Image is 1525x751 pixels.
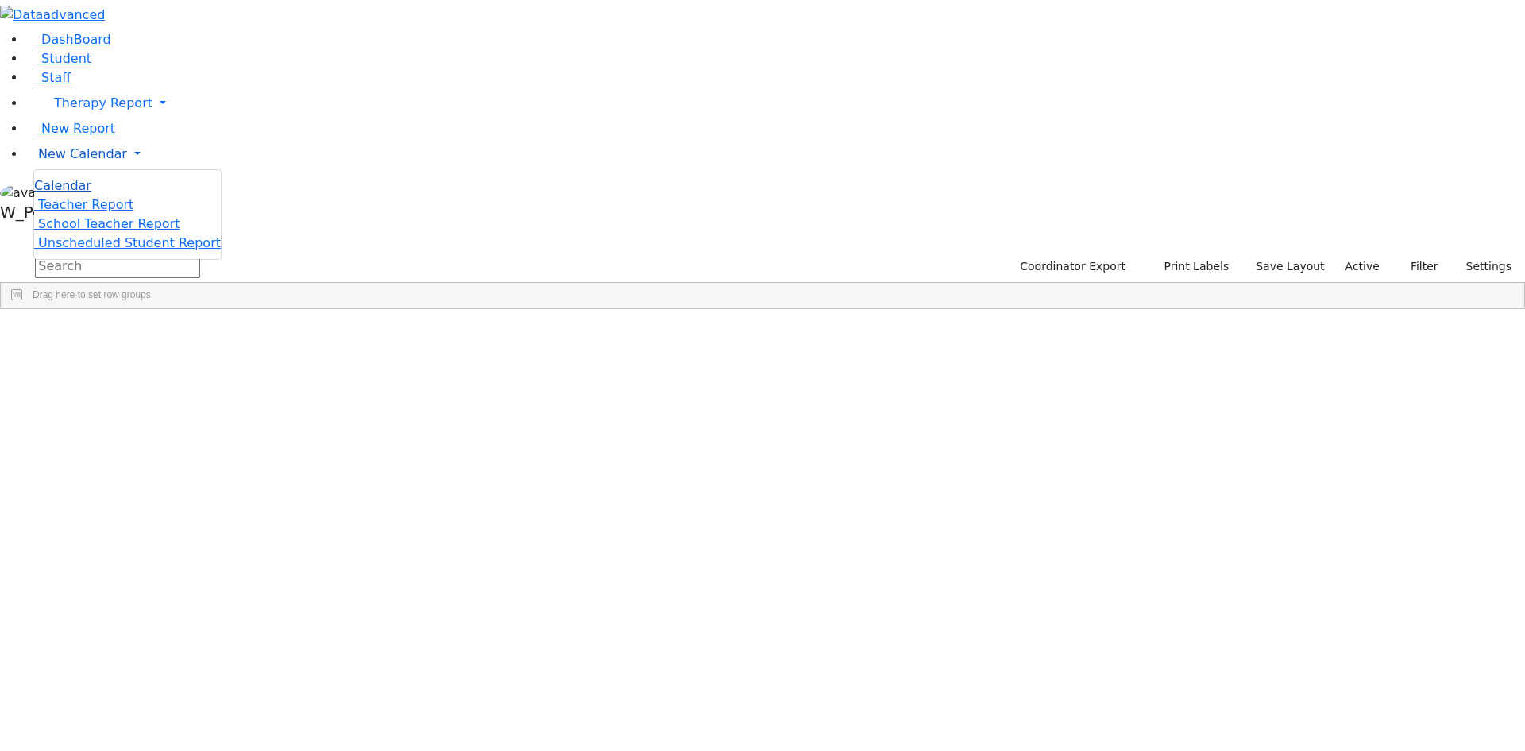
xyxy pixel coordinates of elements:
[38,235,221,250] span: Unscheduled Student Report
[54,95,152,110] span: Therapy Report
[34,235,221,250] a: Unscheduled Student Report
[41,70,71,85] span: Staff
[1145,254,1236,279] button: Print Labels
[41,51,91,66] span: Student
[1338,254,1387,279] label: Active
[1390,254,1446,279] button: Filter
[25,87,1525,119] a: Therapy Report
[38,197,133,212] span: Teacher Report
[35,254,200,278] input: Search
[25,70,71,85] a: Staff
[34,216,180,231] a: School Teacher Report
[25,51,91,66] a: Student
[38,216,180,231] span: School Teacher Report
[25,138,1525,170] a: New Calendar
[25,32,111,47] a: DashBoard
[34,178,91,193] span: Calendar
[1446,254,1519,279] button: Settings
[33,169,222,260] ul: Therapy Report
[41,32,111,47] span: DashBoard
[41,121,115,136] span: New Report
[33,289,151,300] span: Drag here to set row groups
[34,176,91,195] a: Calendar
[34,197,133,212] a: Teacher Report
[25,121,115,136] a: New Report
[1249,254,1331,279] button: Save Layout
[38,146,127,161] span: New Calendar
[1010,254,1133,279] button: Coordinator Export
